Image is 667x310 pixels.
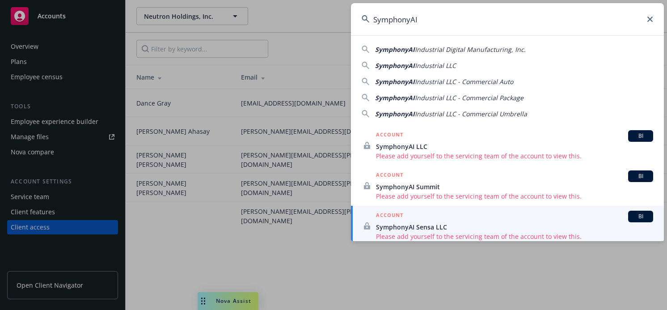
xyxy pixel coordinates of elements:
[351,125,664,166] a: ACCOUNTBISymphonyAI LLCPlease add yourself to the servicing team of the account to view this.
[375,77,415,86] span: SymphonyAI
[376,182,653,191] span: SymphonyAI Summit
[376,232,653,241] span: Please add yourself to the servicing team of the account to view this.
[375,110,415,118] span: SymphonyAI
[376,222,653,232] span: SymphonyAI Sensa LLC
[351,3,664,35] input: Search...
[351,166,664,206] a: ACCOUNTBISymphonyAI SummitPlease add yourself to the servicing team of the account to view this.
[415,77,513,86] span: Industrial LLC - Commercial Auto
[415,93,523,102] span: Industrial LLC - Commercial Package
[376,170,403,181] h5: ACCOUNT
[375,45,415,54] span: SymphonyAI
[632,132,650,140] span: BI
[415,110,527,118] span: Industrial LLC - Commercial Umbrella
[632,212,650,221] span: BI
[375,93,415,102] span: SymphonyAI
[376,130,403,141] h5: ACCOUNT
[376,151,653,161] span: Please add yourself to the servicing team of the account to view this.
[415,61,456,70] span: Industrial LLC
[415,45,526,54] span: Industrial Digital Manufacturing, Inc.
[376,142,653,151] span: SymphonyAI LLC
[632,172,650,180] span: BI
[376,191,653,201] span: Please add yourself to the servicing team of the account to view this.
[351,206,664,246] a: ACCOUNTBISymphonyAI Sensa LLCPlease add yourself to the servicing team of the account to view this.
[376,211,403,221] h5: ACCOUNT
[375,61,415,70] span: SymphonyAI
